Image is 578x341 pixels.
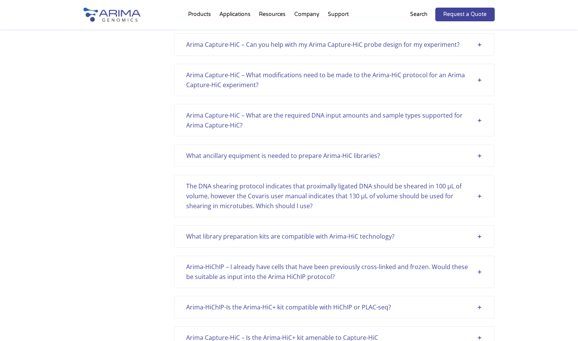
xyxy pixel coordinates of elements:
div: What ancillary equipment is needed to prepare Arima-HiC libraries? [186,151,482,161]
p: Search [410,10,428,19]
div: Arima-HiChIP-Is the Arima-HiC+ kit compatible with HiChIP or PLAC-seq? [186,302,482,312]
div: Arima-HiChIP – I already have cells that have been previously cross-linked and frozen. Would thes... [186,262,482,282]
div: Arima Capture-HiC – Can you help with my Arima Capture-HiC probe design for my experiment? [186,40,482,49]
a: Request a Quote [435,8,495,21]
div: What library preparation kits are compatible with Arima-HiC technology? [186,231,482,241]
div: Arima Capture-HiC – What are the required DNA input amounts and sample types supported for Arima ... [186,110,482,130]
div: Arima Capture-HiC – What modifications need to be made to the Arima-HiC protocol for an Arima Cap... [186,70,482,90]
div: The DNA shearing protocol indicates that proximally ligated DNA should be sheared in 100 µL of vo... [186,181,482,211]
img: Arima-Genomics-logo [83,8,141,22]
